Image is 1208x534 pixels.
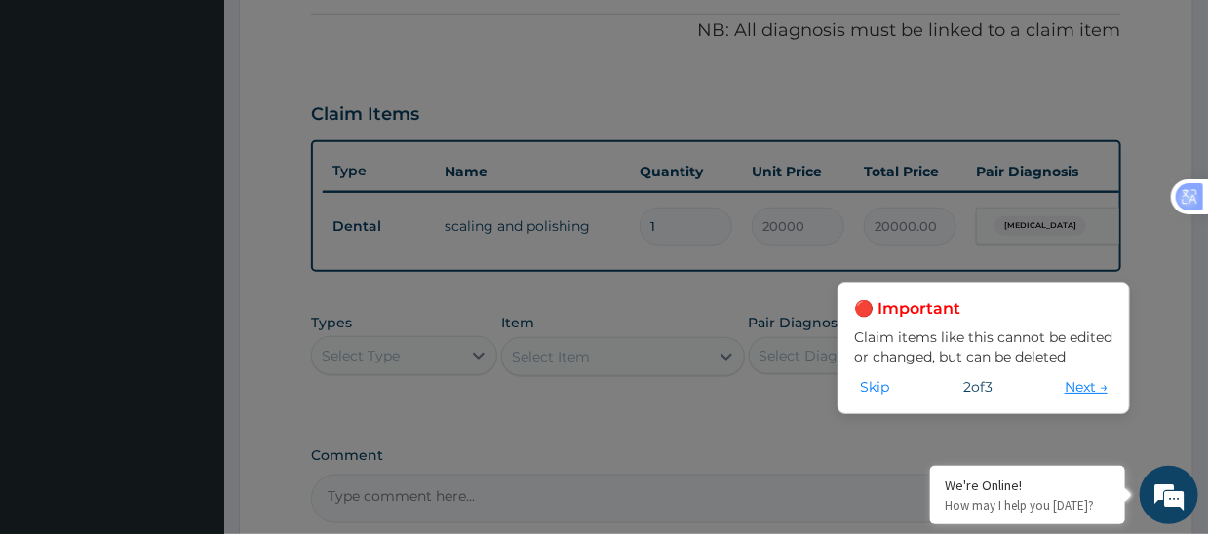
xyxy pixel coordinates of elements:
[10,340,371,408] textarea: Type your message and hit 'Enter'
[113,149,269,346] span: We're online!
[1059,376,1113,398] button: Next →
[854,376,895,398] button: Skip
[854,327,1113,366] p: Claim items like this cannot be edited or changed, but can be deleted
[963,377,993,397] span: 2 of 3
[854,298,1113,320] h3: 🔴 Important
[101,109,328,134] div: Chat with us now
[945,497,1111,514] p: How may I help you today?
[945,477,1111,494] div: We're Online!
[320,10,367,57] div: Minimize live chat window
[36,97,79,146] img: d_794563401_company_1708531726252_794563401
